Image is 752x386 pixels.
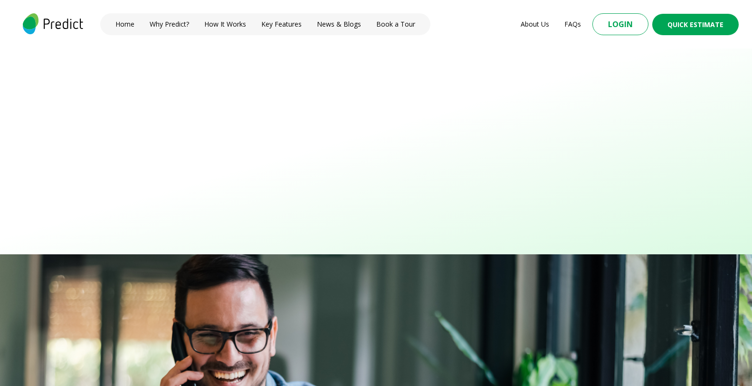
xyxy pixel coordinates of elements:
a: Book a Tour [376,19,415,29]
a: Why Predict? [150,19,189,29]
a: News & Blogs [317,19,361,29]
button: Quick Estimate [652,14,739,35]
a: Home [115,19,134,29]
a: How It Works [204,19,246,29]
button: Login [592,13,648,35]
a: FAQs [564,19,581,29]
img: logo [21,13,85,34]
a: About Us [521,19,549,29]
a: Key Features [261,19,302,29]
